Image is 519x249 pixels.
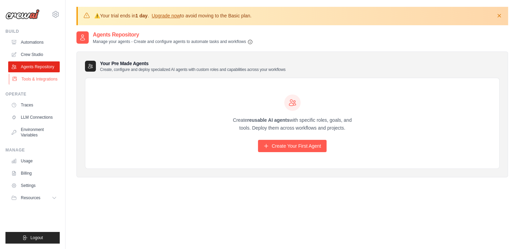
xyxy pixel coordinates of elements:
[94,12,251,19] p: Your trial ends in . to avoid moving to the Basic plan.
[8,100,60,111] a: Traces
[8,168,60,179] a: Billing
[227,116,358,132] p: Create with specific roles, goals, and tools. Deploy them across workflows and projects.
[8,192,60,203] button: Resources
[8,61,60,72] a: Agents Repository
[93,31,253,39] h2: Agents Repository
[94,13,100,18] strong: ⚠️
[21,195,40,201] span: Resources
[5,147,60,153] div: Manage
[8,112,60,123] a: LLM Connections
[30,235,43,240] span: Logout
[8,180,60,191] a: Settings
[247,117,289,123] strong: reusable AI agents
[100,67,286,72] p: Create, configure and deploy specialized AI agents with custom roles and capabilities across your...
[5,29,60,34] div: Build
[5,91,60,97] div: Operate
[100,60,286,72] h3: Your Pre Made Agents
[93,39,253,45] p: Manage your agents - Create and configure agents to automate tasks and workflows
[152,13,180,18] a: Upgrade now
[8,49,60,60] a: Crew Studio
[9,74,60,85] a: Tools & Integrations
[5,9,40,19] img: Logo
[8,37,60,48] a: Automations
[8,124,60,141] a: Environment Variables
[8,156,60,166] a: Usage
[258,140,327,152] a: Create Your First Agent
[5,232,60,244] button: Logout
[135,13,148,18] strong: 1 day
